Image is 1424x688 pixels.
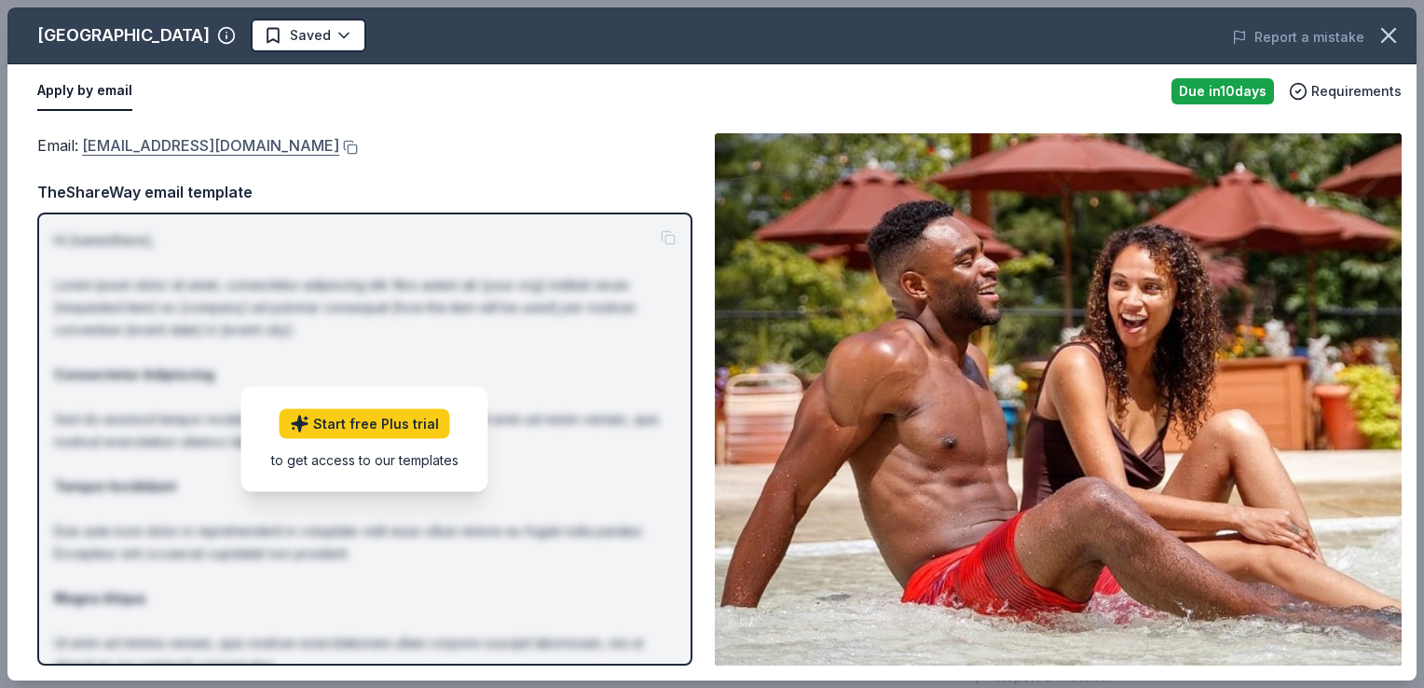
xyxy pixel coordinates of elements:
a: [EMAIL_ADDRESS][DOMAIN_NAME] [82,133,339,158]
button: Report a mistake [1232,26,1364,48]
button: Requirements [1289,80,1402,103]
button: Saved [251,19,366,52]
span: Email : [37,136,339,155]
img: Image for Chula Vista Resort [715,133,1402,666]
div: to get access to our templates [271,449,459,469]
a: Start free Plus trial [280,408,450,438]
div: [GEOGRAPHIC_DATA] [37,21,210,50]
button: Apply by email [37,72,132,111]
strong: Tempor Incididunt [54,478,176,494]
span: Requirements [1311,80,1402,103]
div: Due in 10 days [1171,78,1274,104]
div: TheShareWay email template [37,180,692,204]
strong: Magna Aliqua [54,590,145,606]
strong: Consectetur Adipiscing [54,366,214,382]
span: Saved [290,24,331,47]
